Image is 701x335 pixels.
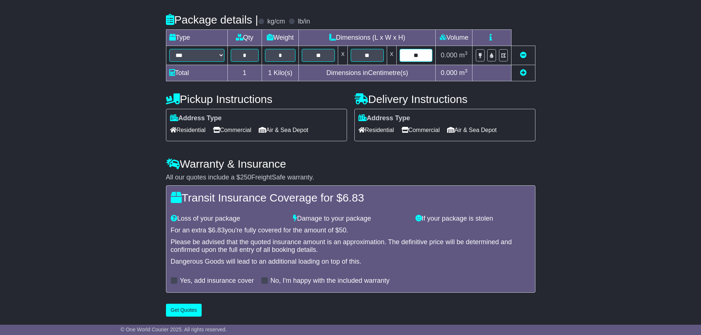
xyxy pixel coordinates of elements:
span: Air & Sea Depot [447,124,497,136]
td: Dimensions in Centimetre(s) [299,65,436,81]
div: For an extra $ you're fully covered for the amount of $ . [171,227,531,235]
span: 6.83 [212,227,225,234]
div: Please be advised that the quoted insurance amount is an approximation. The definitive price will... [171,238,531,254]
button: Get Quotes [166,304,202,317]
span: Residential [358,124,394,136]
div: Damage to your package [289,215,412,223]
span: 50 [339,227,346,234]
label: Yes, add insurance cover [180,277,254,285]
span: m [459,51,468,59]
span: 0.000 [441,69,457,76]
span: 1 [268,69,272,76]
sup: 3 [465,50,468,56]
td: Volume [436,30,472,46]
span: Residential [170,124,206,136]
h4: Transit Insurance Coverage for $ [171,192,531,204]
td: Total [166,65,227,81]
span: Commercial [401,124,440,136]
span: 250 [240,174,251,181]
a: Remove this item [520,51,527,59]
span: © One World Courier 2025. All rights reserved. [121,327,227,332]
td: Type [166,30,227,46]
span: 6.83 [343,192,364,204]
td: x [387,46,396,65]
td: 1 [227,65,262,81]
sup: 3 [465,68,468,74]
td: x [338,46,348,65]
td: Kilo(s) [262,65,299,81]
span: Commercial [213,124,251,136]
label: Address Type [170,114,222,122]
span: 0.000 [441,51,457,59]
span: Air & Sea Depot [259,124,308,136]
div: Dangerous Goods will lead to an additional loading on top of this. [171,258,531,266]
label: No, I'm happy with the included warranty [270,277,390,285]
div: All our quotes include a $ FreightSafe warranty. [166,174,535,182]
td: Dimensions (L x W x H) [299,30,436,46]
div: Loss of your package [167,215,290,223]
h4: Delivery Instructions [354,93,535,105]
div: If your package is stolen [412,215,534,223]
a: Add new item [520,69,527,76]
td: Weight [262,30,299,46]
label: Address Type [358,114,410,122]
h4: Package details | [166,14,258,26]
h4: Pickup Instructions [166,93,347,105]
label: lb/in [298,18,310,26]
h4: Warranty & Insurance [166,158,535,170]
td: Qty [227,30,262,46]
span: m [459,69,468,76]
label: kg/cm [267,18,285,26]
